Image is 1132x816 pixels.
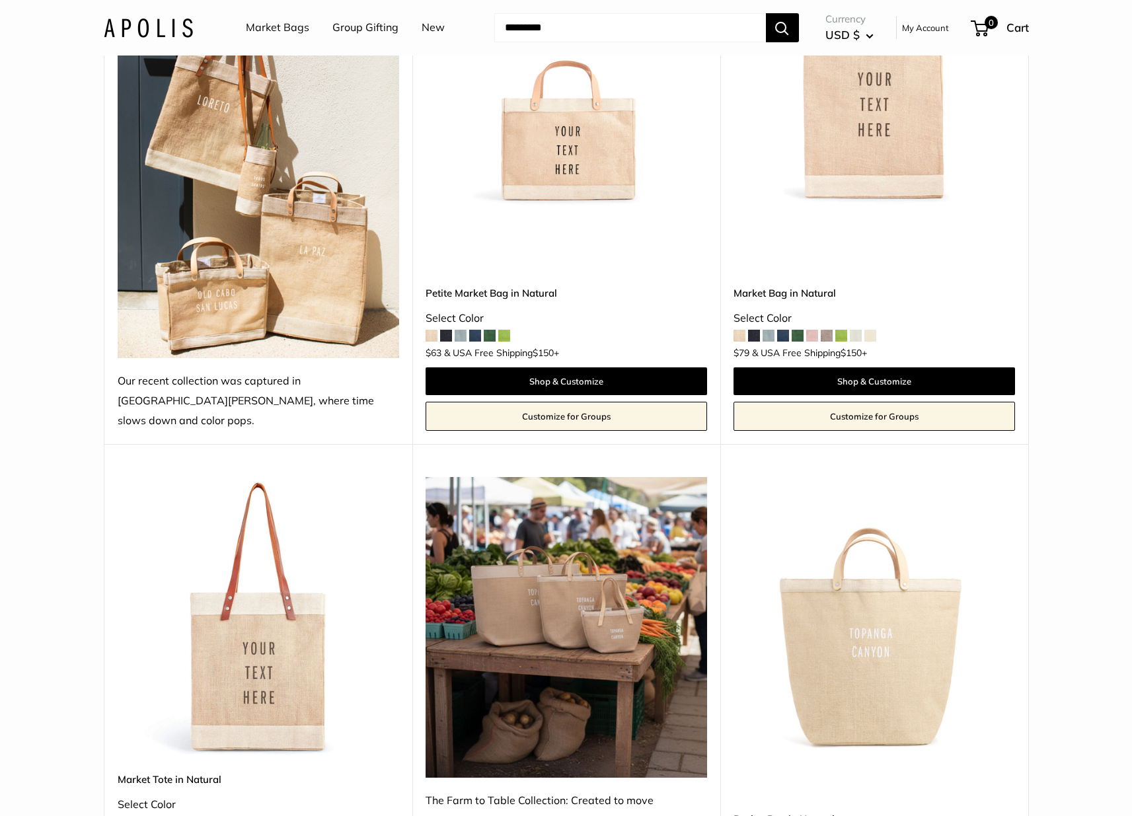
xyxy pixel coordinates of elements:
[984,16,997,29] span: 0
[118,772,399,787] a: Market Tote in Natural
[246,18,309,38] a: Market Bags
[422,18,445,38] a: New
[332,18,398,38] a: Group Gifting
[426,347,441,359] span: $63
[426,309,707,328] div: Select Color
[734,347,749,359] span: $79
[426,285,707,301] a: Petite Market Bag in Natural
[426,402,707,431] a: Customize for Groups
[902,20,949,36] a: My Account
[734,367,1015,395] a: Shop & Customize
[444,348,559,357] span: & USA Free Shipping +
[118,477,399,759] img: description_Make it yours with custom printed text.
[766,13,799,42] button: Search
[104,18,193,37] img: Apolis
[825,24,874,46] button: USD $
[1006,20,1029,34] span: Cart
[752,348,867,357] span: & USA Free Shipping +
[841,347,862,359] span: $150
[533,347,554,359] span: $150
[972,17,1029,38] a: 0 Cart
[734,477,1015,759] img: Bucket Bag in Natural
[118,477,399,759] a: description_Make it yours with custom printed text.Market Tote in Natural
[734,477,1015,759] a: Bucket Bag in NaturalBucket Bag in Natural
[494,13,766,42] input: Search...
[426,477,707,778] img: The Farm to Table Collection: Created to move seamlessly from farmers market mornings to dinners ...
[825,10,874,28] span: Currency
[118,371,399,431] div: Our recent collection was captured in [GEOGRAPHIC_DATA][PERSON_NAME], where time slows down and c...
[734,309,1015,328] div: Select Color
[825,28,860,42] span: USD $
[734,402,1015,431] a: Customize for Groups
[118,795,399,815] div: Select Color
[426,367,707,395] a: Shop & Customize
[734,285,1015,301] a: Market Bag in Natural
